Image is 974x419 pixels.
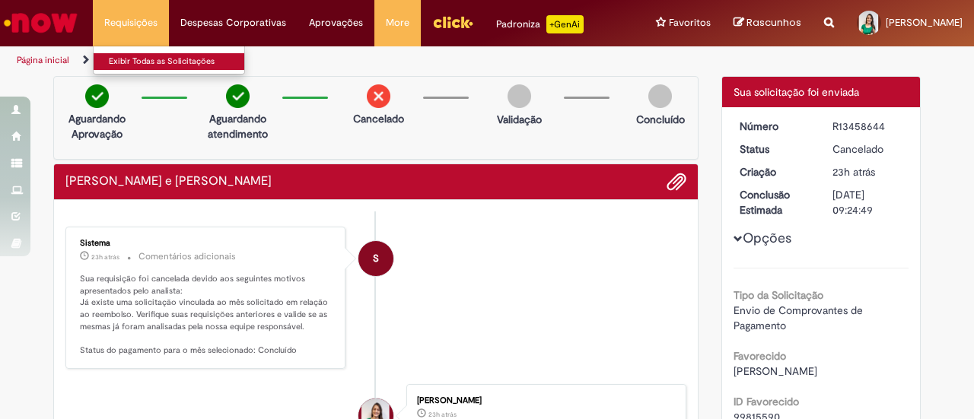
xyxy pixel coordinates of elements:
a: Rascunhos [734,16,801,30]
span: 23h atrás [428,410,457,419]
dt: Status [728,141,822,157]
small: Comentários adicionais [138,250,236,263]
button: Adicionar anexos [667,172,686,192]
span: Requisições [104,15,158,30]
span: [PERSON_NAME] [734,364,817,378]
img: img-circle-grey.png [508,84,531,108]
span: [PERSON_NAME] [886,16,963,29]
div: Cancelado [832,141,903,157]
span: S [373,240,379,277]
p: +GenAi [546,15,584,33]
span: Sua solicitação foi enviada [734,85,859,99]
a: Exibir Todas as Solicitações [94,53,261,70]
div: 28/08/2025 15:22:11 [832,164,903,179]
dt: Conclusão Estimada [728,187,822,217]
a: Página inicial [17,54,69,66]
time: 28/08/2025 15:22:11 [832,165,875,179]
div: R13458644 [832,119,903,134]
span: Favoritos [669,15,711,30]
p: Concluído [636,112,685,127]
b: Favorecido [734,349,786,363]
span: Rascunhos [746,15,801,30]
b: Tipo da Solicitação [734,288,823,302]
p: Aguardando Aprovação [60,111,134,141]
img: img-circle-grey.png [648,84,672,108]
p: Aguardando atendimento [201,111,275,141]
b: ID Favorecido [734,395,799,408]
p: Cancelado [353,111,404,126]
img: remove.png [367,84,390,108]
div: [DATE] 09:24:49 [832,187,903,217]
div: [PERSON_NAME] [417,396,670,405]
h2: Auxílio Creche e Babá Histórico de tíquete [65,175,272,189]
dt: Número [728,119,822,134]
img: check-circle-green.png [85,84,109,108]
dt: Criação [728,164,822,179]
div: System [358,241,393,276]
span: 23h atrás [832,165,875,179]
p: Validação [497,112,542,127]
p: Sua requisição foi cancelada devido aos seguintes motivos apresentados pelo analista: Já existe u... [80,273,333,357]
div: Sistema [80,239,333,248]
time: 28/08/2025 15:24:59 [91,252,119,262]
span: Aprovações [309,15,363,30]
img: check-circle-green.png [226,84,250,108]
ul: Trilhas de página [11,46,638,75]
time: 28/08/2025 15:21:19 [428,410,457,419]
span: Envio de Comprovantes de Pagamento [734,303,866,332]
div: Padroniza [496,15,584,33]
span: More [386,15,409,30]
span: 23h atrás [91,252,119,262]
img: click_logo_yellow_360x200.png [432,11,473,33]
ul: Requisições [93,46,245,75]
span: Despesas Corporativas [180,15,286,30]
img: ServiceNow [2,8,80,38]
